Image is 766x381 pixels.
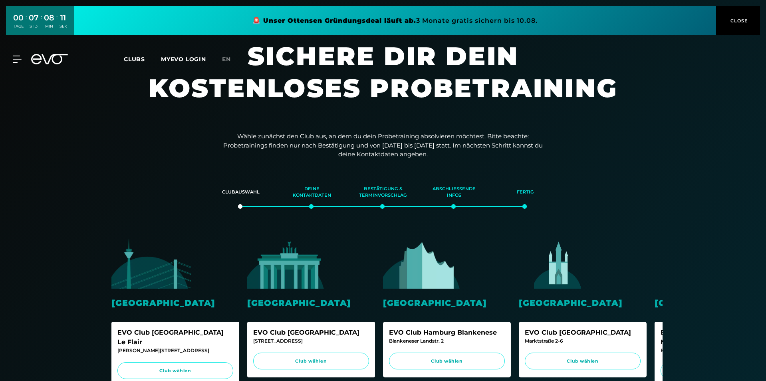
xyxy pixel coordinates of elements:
[222,55,240,64] a: en
[383,297,511,309] div: [GEOGRAPHIC_DATA]
[124,55,161,63] a: Clubs
[111,297,239,309] div: [GEOGRAPHIC_DATA]
[716,6,760,35] button: CLOSE
[60,12,67,24] div: 11
[247,239,327,289] img: evofitness
[429,182,480,203] div: Abschließende Infos
[397,358,497,365] span: Club wählen
[389,328,505,337] div: EVO Club Hamburg Blankenese
[223,132,543,159] p: Wähle zunächst den Club aus, an dem du dein Probetraining absolvieren möchtest. Bitte beachte: Pr...
[253,353,369,370] a: Club wählen
[44,12,54,24] div: 08
[519,239,599,289] img: evofitness
[389,337,505,345] div: Blankeneser Landstr. 2
[13,24,24,29] div: TAGE
[117,362,233,379] a: Club wählen
[60,24,67,29] div: SEK
[247,297,375,309] div: [GEOGRAPHIC_DATA]
[389,353,505,370] a: Club wählen
[41,13,42,34] div: :
[111,239,191,289] img: evofitness
[215,182,266,203] div: Clubauswahl
[253,337,369,345] div: [STREET_ADDRESS]
[124,56,145,63] span: Clubs
[253,328,369,337] div: EVO Club [GEOGRAPHIC_DATA]
[117,347,233,354] div: [PERSON_NAME][STREET_ADDRESS]
[500,182,551,203] div: Fertig
[655,239,734,289] img: evofitness
[13,12,24,24] div: 00
[29,12,39,24] div: 07
[383,239,463,289] img: evofitness
[525,337,641,345] div: Marktstraße 2-6
[261,358,361,365] span: Club wählen
[117,328,233,347] div: EVO Club [GEOGRAPHIC_DATA] Le Flair
[525,328,641,337] div: EVO Club [GEOGRAPHIC_DATA]
[525,353,641,370] a: Club wählen
[286,182,337,203] div: Deine Kontaktdaten
[44,24,54,29] div: MIN
[357,182,409,203] div: Bestätigung & Terminvorschlag
[519,297,647,309] div: [GEOGRAPHIC_DATA]
[125,367,226,374] span: Club wählen
[222,56,231,63] span: en
[532,358,633,365] span: Club wählen
[26,13,27,34] div: :
[161,56,206,63] a: MYEVO LOGIN
[143,40,623,120] h1: Sichere dir dein kostenloses Probetraining
[29,24,39,29] div: STD
[56,13,58,34] div: :
[728,17,748,24] span: CLOSE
